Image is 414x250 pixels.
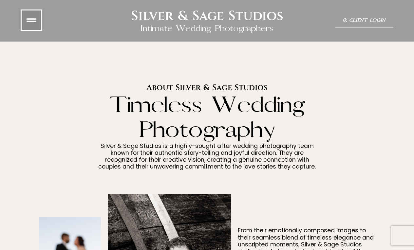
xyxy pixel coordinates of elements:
a: Client Login [335,14,393,27]
h2: Silver & Sage Studios [131,8,283,24]
h2: Intimate Wedding Photographers [141,24,273,33]
span: Client Login [349,18,386,23]
span: Silver & Sage Studios is a highly-sought after wedding photography team known for their authentic... [98,142,316,170]
h2: Timeless Wedding Photography [77,93,337,143]
h2: About Silver & Sage Studios [21,83,393,93]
